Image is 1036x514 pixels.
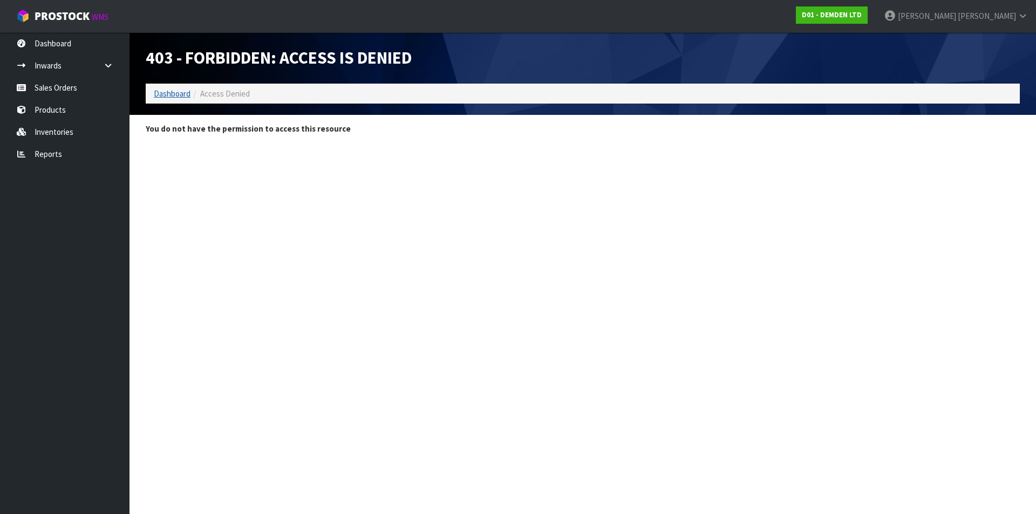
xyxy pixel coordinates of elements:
[35,9,90,23] span: ProStock
[154,88,190,99] a: Dashboard
[146,124,351,134] strong: You do not have the permission to access this resource
[146,47,412,68] span: 403 - Forbidden: Access is denied
[200,88,250,99] span: Access Denied
[92,12,108,22] small: WMS
[802,10,862,19] strong: D01 - DEMDEN LTD
[958,11,1016,21] span: [PERSON_NAME]
[16,9,30,23] img: cube-alt.png
[898,11,956,21] span: [PERSON_NAME]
